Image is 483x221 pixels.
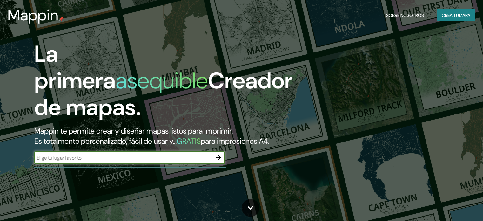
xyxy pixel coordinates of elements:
font: asequible [116,66,208,95]
font: Crea tu [442,12,459,18]
button: Sobre nosotros [384,9,426,21]
font: mapa [459,12,470,18]
font: Creador de mapas. [34,66,293,122]
font: para impresiones A4. [201,136,269,146]
button: Crea tumapa [437,9,475,21]
font: GRATIS [177,136,201,146]
font: Es totalmente personalizado, fácil de usar y... [34,136,177,146]
img: pin de mapeo [59,17,64,22]
font: Mappin te permite crear y diseñar mapas listos para imprimir. [34,126,233,136]
font: Mappin [8,5,59,25]
font: Sobre nosotros [386,12,424,18]
input: Elige tu lugar favorito [34,154,212,162]
font: La primera [34,39,116,95]
iframe: Lanzador de widgets de ayuda [426,196,476,214]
